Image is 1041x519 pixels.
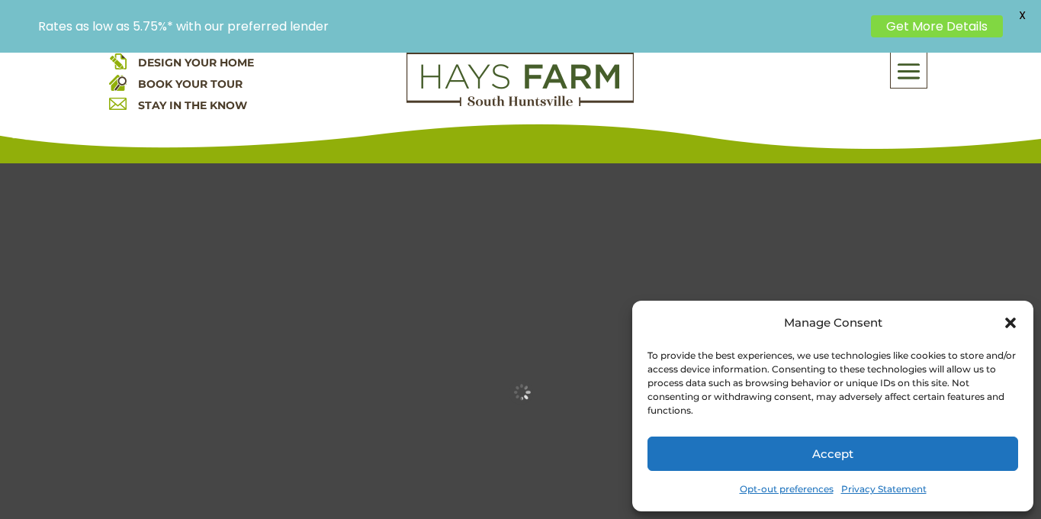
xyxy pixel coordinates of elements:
[1003,315,1018,330] div: Close dialog
[406,52,634,107] img: Logo
[138,77,243,91] a: BOOK YOUR TOUR
[109,73,127,91] img: book your home tour
[138,98,247,112] a: STAY IN THE KNOW
[138,56,254,69] a: DESIGN YOUR HOME
[871,15,1003,37] a: Get More Details
[784,312,882,334] div: Manage Consent
[406,96,634,110] a: hays farm homes huntsville development
[109,52,127,69] img: design your home
[647,437,1018,471] button: Accept
[1010,4,1033,27] span: X
[841,479,927,500] a: Privacy Statement
[647,349,1017,417] div: To provide the best experiences, we use technologies like cookies to store and/or access device i...
[740,479,834,500] a: Opt-out preferences
[38,19,863,34] p: Rates as low as 5.75%* with our preferred lender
